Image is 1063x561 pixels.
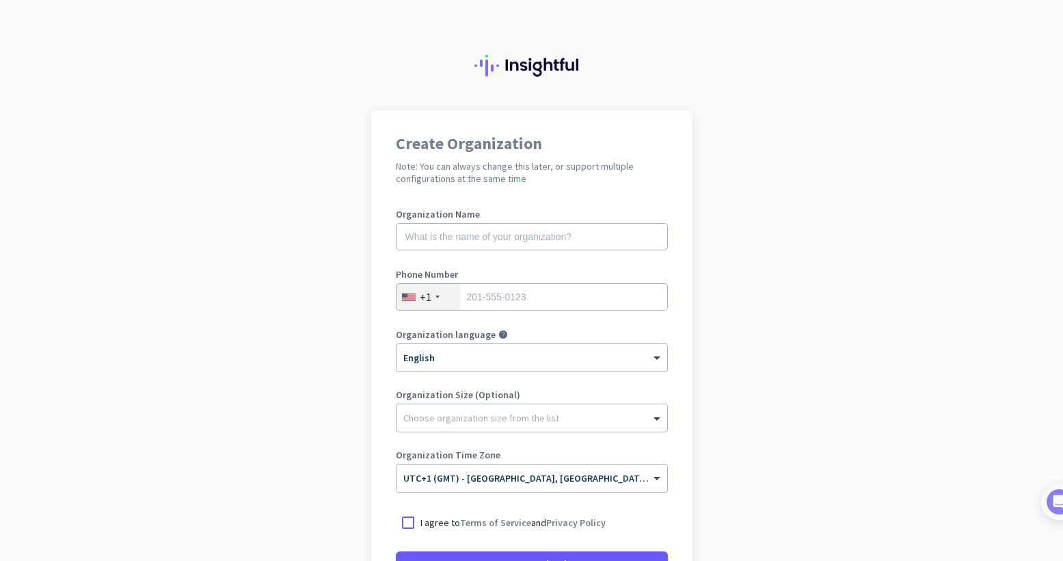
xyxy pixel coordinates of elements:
a: Terms of Service [460,517,531,529]
div: +1 [420,290,431,304]
input: What is the name of your organization? [396,223,668,250]
a: Privacy Policy [546,517,606,529]
input: 201-555-0123 [396,283,668,311]
img: Insightful [474,55,589,77]
h1: Create Organization [396,135,668,152]
i: help [498,330,508,339]
h2: Note: You can always change this later, or support multiple configurations at the same time [396,160,668,185]
label: Organization Time Zone [396,450,668,460]
p: I agree to and [420,516,606,530]
label: Phone Number [396,270,668,279]
label: Organization Name [396,209,668,219]
label: Organization language [396,330,496,339]
label: Organization Size (Optional) [396,390,668,400]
